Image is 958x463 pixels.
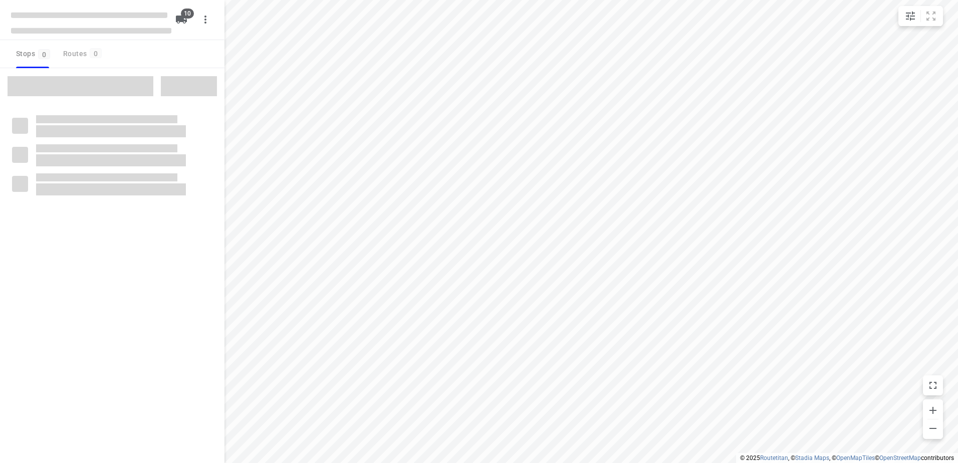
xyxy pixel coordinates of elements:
[898,6,943,26] div: small contained button group
[900,6,920,26] button: Map settings
[836,454,875,461] a: OpenMapTiles
[760,454,788,461] a: Routetitan
[740,454,954,461] li: © 2025 , © , © © contributors
[795,454,829,461] a: Stadia Maps
[879,454,921,461] a: OpenStreetMap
